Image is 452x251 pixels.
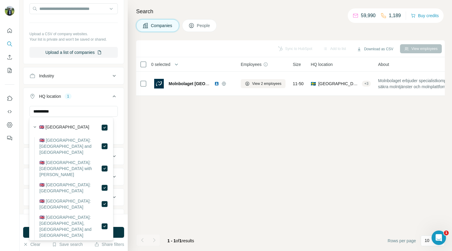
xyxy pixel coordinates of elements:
[311,81,316,87] span: 🇸🇪
[29,31,118,37] p: Upload a CSV of company websites.
[5,93,14,104] button: Use Surfe on LinkedIn
[23,169,124,184] button: Employees (size)3
[39,160,101,178] label: 🇬🇧 [GEOGRAPHIC_DATA]: [GEOGRAPHIC_DATA] with [PERSON_NAME]
[39,73,54,79] div: Industry
[241,79,286,88] button: View 2 employees
[5,106,14,117] button: Use Surfe API
[5,25,14,36] button: Quick start
[411,11,439,20] button: Buy credits
[444,231,449,235] span: 1
[39,214,101,238] label: 🇬🇧 [GEOGRAPHIC_DATA]: [GEOGRAPHIC_DATA], [GEOGRAPHIC_DATA] and [GEOGRAPHIC_DATA]
[52,241,83,247] button: Save search
[94,241,124,247] button: Share filters
[151,23,173,29] span: Companies
[293,81,304,87] span: 11-50
[39,137,101,155] label: 🇬🇧 [GEOGRAPHIC_DATA]: [GEOGRAPHIC_DATA] and [GEOGRAPHIC_DATA]
[5,52,14,63] button: Enrich CSV
[389,12,401,19] p: 1,189
[5,119,14,130] button: Dashboard
[23,69,124,83] button: Industry
[23,241,40,247] button: Clear
[39,198,101,210] label: 🇬🇧 [GEOGRAPHIC_DATA]: [GEOGRAPHIC_DATA]
[29,47,118,58] button: Upload a list of companies
[5,65,14,76] button: My lists
[5,6,14,16] img: Avatar
[154,79,164,88] img: Logo of Molnbolaget Sverige AB
[29,37,118,42] p: Your list is private and won't be saved or shared.
[23,210,124,227] button: Keywords
[39,93,61,99] div: HQ location
[432,231,446,245] iframe: Intercom live chat
[39,124,89,131] label: 🇬🇧 [GEOGRAPHIC_DATA]
[241,61,261,67] span: Employees
[311,61,333,67] span: HQ location
[252,81,281,86] span: View 2 employees
[23,227,124,238] button: Run search
[425,237,429,243] p: 10
[179,238,182,243] span: 1
[167,238,194,243] span: results
[388,238,416,244] span: Rows per page
[39,182,101,194] label: 🇬🇧 [GEOGRAPHIC_DATA]: [GEOGRAPHIC_DATA]
[353,45,397,54] button: Download as CSV
[151,61,170,67] span: 0 selected
[293,61,301,67] span: Size
[318,81,359,87] span: [GEOGRAPHIC_DATA], [GEOGRAPHIC_DATA]
[214,81,219,86] img: LinkedIn logo
[65,94,72,99] div: 1
[378,61,389,67] span: About
[362,81,371,86] div: + 3
[167,238,176,243] span: 1 - 1
[23,89,124,106] button: HQ location1
[23,149,124,163] button: Annual revenue ($)3
[5,39,14,49] button: Search
[361,12,376,19] p: 59,990
[136,7,445,16] h4: Search
[197,23,211,29] span: People
[176,238,179,243] span: of
[23,190,124,204] button: Technologies
[169,81,247,86] span: Molnbolaget [GEOGRAPHIC_DATA] AB
[5,133,14,144] button: Feedback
